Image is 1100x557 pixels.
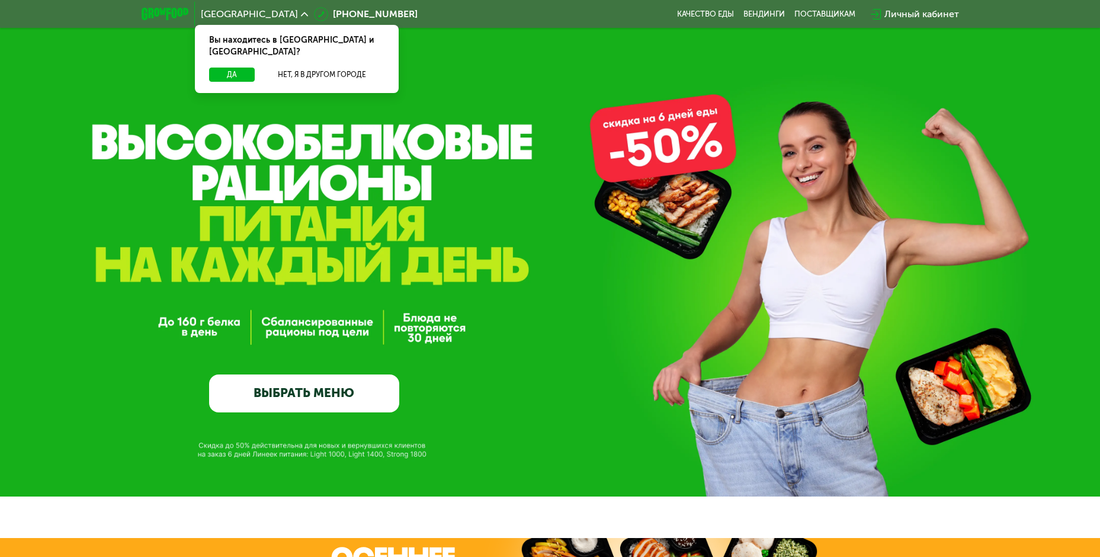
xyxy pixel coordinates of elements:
span: [GEOGRAPHIC_DATA] [201,9,298,19]
button: Нет, я в другом городе [259,68,384,82]
a: ВЫБРАТЬ МЕНЮ [209,374,399,412]
button: Да [209,68,255,82]
div: поставщикам [794,9,855,19]
a: Качество еды [677,9,734,19]
div: Личный кабинет [884,7,959,21]
a: [PHONE_NUMBER] [314,7,418,21]
a: Вендинги [743,9,785,19]
div: Вы находитесь в [GEOGRAPHIC_DATA] и [GEOGRAPHIC_DATA]? [195,25,399,68]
